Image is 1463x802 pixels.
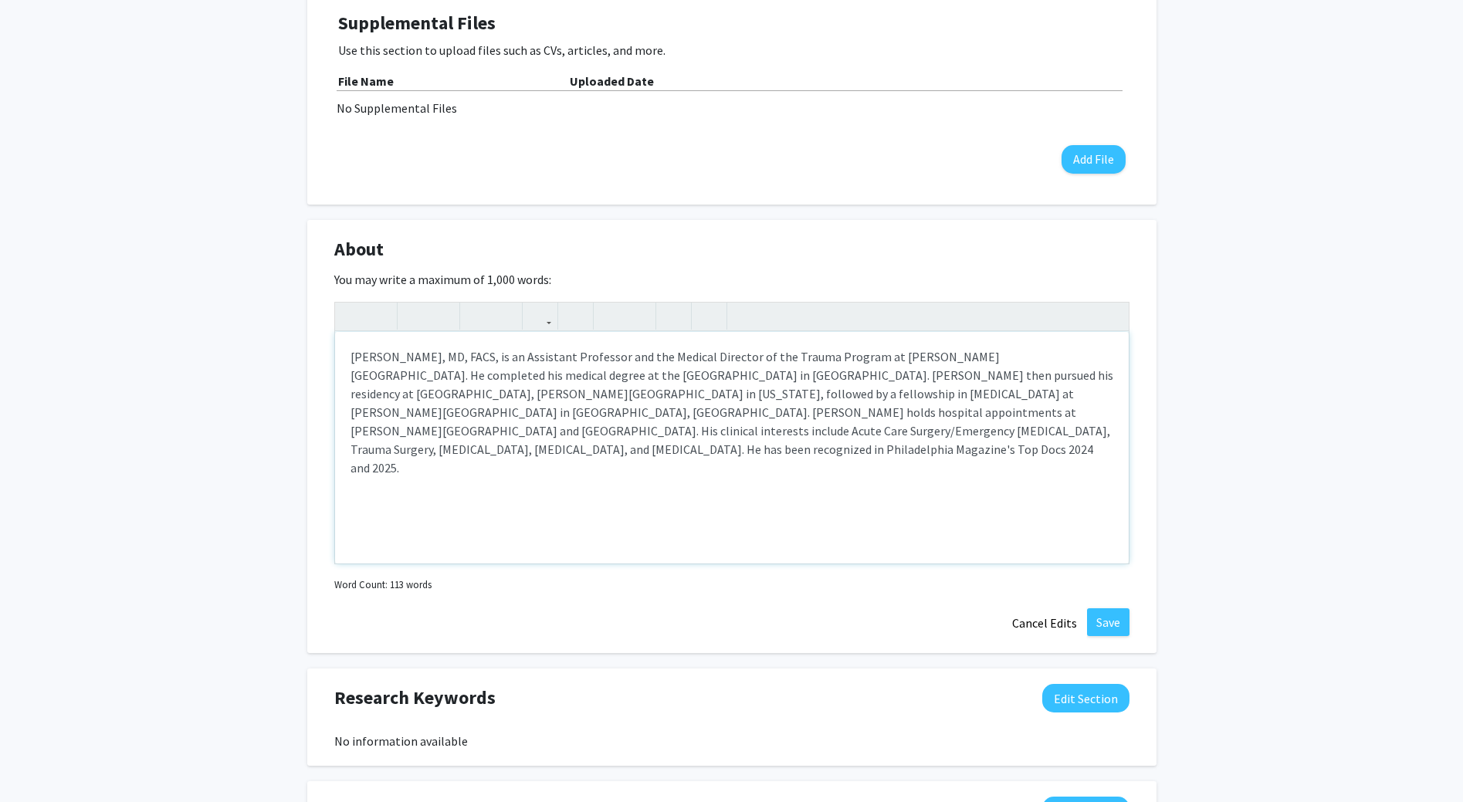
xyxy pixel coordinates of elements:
button: Add File [1062,145,1126,174]
button: Save [1087,608,1129,636]
button: Remove format [660,303,687,330]
label: You may write a maximum of 1,000 words: [334,270,551,289]
small: Word Count: 113 words [334,577,432,592]
div: No information available [334,732,1129,750]
button: Insert horizontal rule [696,303,723,330]
h4: Supplemental Files [338,12,1126,35]
button: Ordered list [625,303,652,330]
button: Edit Research Keywords [1042,684,1129,712]
button: Cancel Edits [1002,608,1087,638]
button: Emphasis (Ctrl + I) [428,303,455,330]
button: Fullscreen [1098,303,1125,330]
button: Redo (Ctrl + Y) [366,303,393,330]
button: Undo (Ctrl + Z) [339,303,366,330]
button: Strong (Ctrl + B) [401,303,428,330]
span: Research Keywords [334,684,496,712]
b: Uploaded Date [570,73,654,89]
div: No Supplemental Files [337,99,1127,117]
button: Insert Image [562,303,589,330]
button: Superscript [464,303,491,330]
b: File Name [338,73,394,89]
p: Use this section to upload files such as CVs, articles, and more. [338,41,1126,59]
iframe: Chat [12,733,66,790]
button: Subscript [491,303,518,330]
button: Link [527,303,554,330]
div: Note to users with screen readers: Please deactivate our accessibility plugin for this page as it... [335,332,1129,563]
button: Unordered list [598,303,625,330]
span: About [334,235,384,263]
